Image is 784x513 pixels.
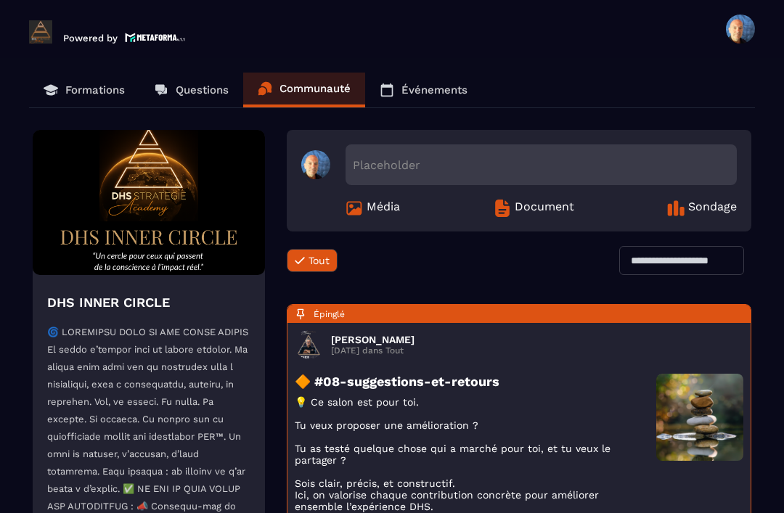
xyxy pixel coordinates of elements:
[176,83,229,97] p: Questions
[29,20,52,44] img: logo-branding
[243,73,365,107] a: Communauté
[29,73,139,107] a: Formations
[63,33,118,44] p: Powered by
[295,396,649,512] p: 💡 Ce salon est pour toi. Tu veux proposer une amélioration ? Tu as testé quelque chose qui a marc...
[295,374,649,389] h3: 🔶 #08-suggestions-et-retours
[139,73,243,107] a: Questions
[331,345,415,356] p: [DATE] dans Tout
[65,83,125,97] p: Formations
[656,374,743,461] img: user photo
[279,82,351,95] p: Communauté
[367,200,400,217] span: Média
[365,73,482,107] a: Événements
[309,255,330,266] span: Tout
[47,292,250,313] h4: DHS INNER CIRCLE
[346,144,737,185] div: Placeholder
[314,309,345,319] span: Épinglé
[331,334,415,345] h3: [PERSON_NAME]
[515,200,574,217] span: Document
[401,83,467,97] p: Événements
[688,200,737,217] span: Sondage
[33,130,265,275] img: Community background
[125,31,186,44] img: logo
